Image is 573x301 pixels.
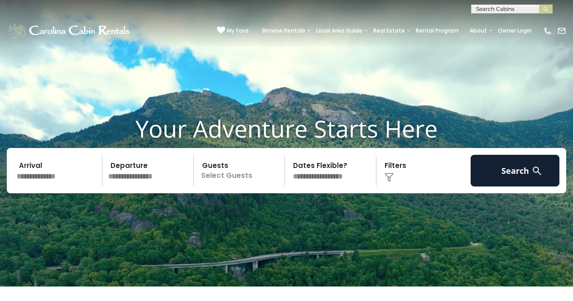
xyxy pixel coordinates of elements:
img: mail-regular-white.png [557,26,566,35]
span: My Favs [227,27,249,35]
img: search-regular-white.png [531,165,543,177]
img: White-1-1-2.png [7,22,132,40]
a: Real Estate [369,24,409,37]
img: phone-regular-white.png [543,26,552,35]
a: My Favs [217,26,249,35]
p: Select Guests [197,155,285,186]
a: Local Area Guide [312,24,367,37]
a: Owner Login [493,24,536,37]
a: Rental Program [411,24,463,37]
button: Search [471,155,559,186]
h1: Your Adventure Starts Here [7,115,566,143]
a: About [465,24,491,37]
a: Browse Rentals [258,24,310,37]
img: filter--v1.png [385,173,394,182]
